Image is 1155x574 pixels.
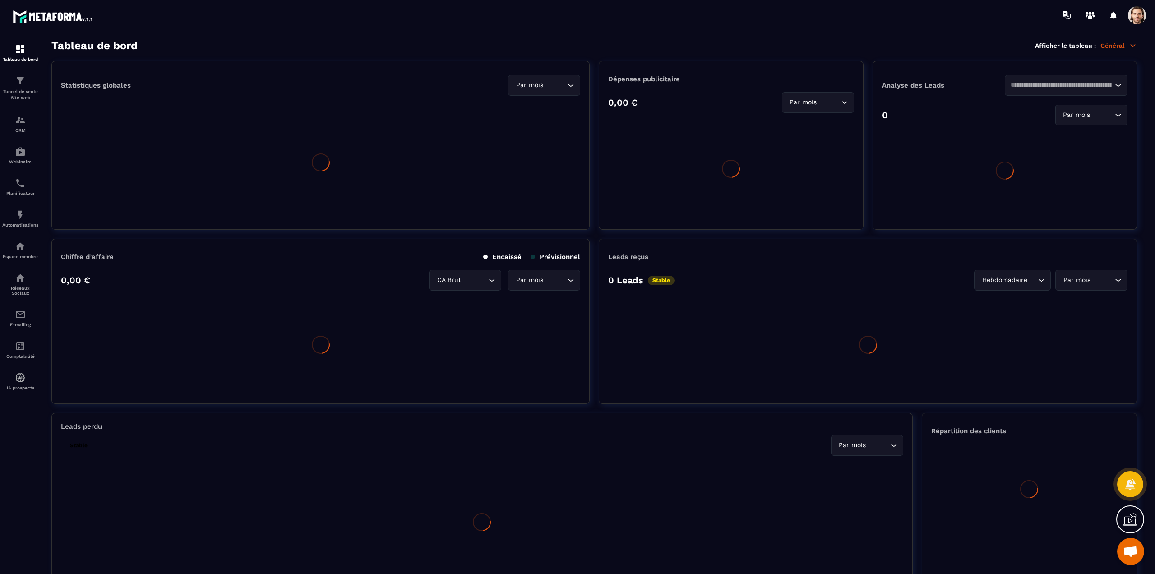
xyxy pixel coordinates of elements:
[1005,75,1127,96] div: Search for option
[15,178,26,189] img: scheduler
[2,128,38,133] p: CRM
[1092,110,1113,120] input: Search for option
[608,97,638,108] p: 0,00 €
[13,8,94,24] img: logo
[831,435,903,456] div: Search for option
[1035,42,1096,49] p: Afficher le tableau :
[2,322,38,327] p: E-mailing
[882,110,888,120] p: 0
[514,80,545,90] span: Par mois
[2,69,38,108] a: formationformationTunnel de vente Site web
[65,441,92,450] p: Stable
[1029,275,1036,285] input: Search for option
[2,385,38,390] p: IA prospects
[868,440,888,450] input: Search for option
[2,159,38,164] p: Webinaire
[15,241,26,252] img: automations
[2,354,38,359] p: Comptabilité
[608,75,854,83] p: Dépenses publicitaire
[15,209,26,220] img: automations
[2,57,38,62] p: Tableau de bord
[51,39,138,52] h3: Tableau de bord
[2,254,38,259] p: Espace membre
[15,309,26,320] img: email
[882,81,1005,89] p: Analyse des Leads
[1061,275,1092,285] span: Par mois
[2,234,38,266] a: automationsautomationsEspace membre
[837,440,868,450] span: Par mois
[980,275,1029,285] span: Hebdomadaire
[61,81,131,89] p: Statistiques globales
[1092,275,1113,285] input: Search for option
[545,275,565,285] input: Search for option
[15,146,26,157] img: automations
[2,139,38,171] a: automationsautomationsWebinaire
[2,286,38,296] p: Réseaux Sociaux
[531,253,580,261] p: Prévisionnel
[15,341,26,352] img: accountant
[463,275,486,285] input: Search for option
[1117,538,1144,565] div: Mở cuộc trò chuyện
[1061,110,1092,120] span: Par mois
[514,275,545,285] span: Par mois
[61,253,114,261] p: Chiffre d’affaire
[819,97,839,107] input: Search for option
[483,253,522,261] p: Encaissé
[2,37,38,69] a: formationformationTableau de bord
[508,75,580,96] div: Search for option
[2,302,38,334] a: emailemailE-mailing
[2,191,38,196] p: Planificateur
[931,427,1127,435] p: Répartition des clients
[1100,42,1137,50] p: Général
[61,275,90,286] p: 0,00 €
[61,422,102,430] p: Leads perdu
[545,80,565,90] input: Search for option
[974,270,1051,291] div: Search for option
[1011,80,1113,90] input: Search for option
[1055,270,1127,291] div: Search for option
[508,270,580,291] div: Search for option
[608,253,648,261] p: Leads reçus
[15,75,26,86] img: formation
[15,44,26,55] img: formation
[608,275,643,286] p: 0 Leads
[782,92,854,113] div: Search for option
[2,334,38,366] a: accountantaccountantComptabilité
[1055,105,1127,125] div: Search for option
[435,275,463,285] span: CA Brut
[2,222,38,227] p: Automatisations
[2,108,38,139] a: formationformationCRM
[788,97,819,107] span: Par mois
[648,276,675,285] p: Stable
[15,115,26,125] img: formation
[2,266,38,302] a: social-networksocial-networkRéseaux Sociaux
[429,270,501,291] div: Search for option
[15,372,26,383] img: automations
[2,203,38,234] a: automationsautomationsAutomatisations
[2,88,38,101] p: Tunnel de vente Site web
[2,171,38,203] a: schedulerschedulerPlanificateur
[15,273,26,283] img: social-network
